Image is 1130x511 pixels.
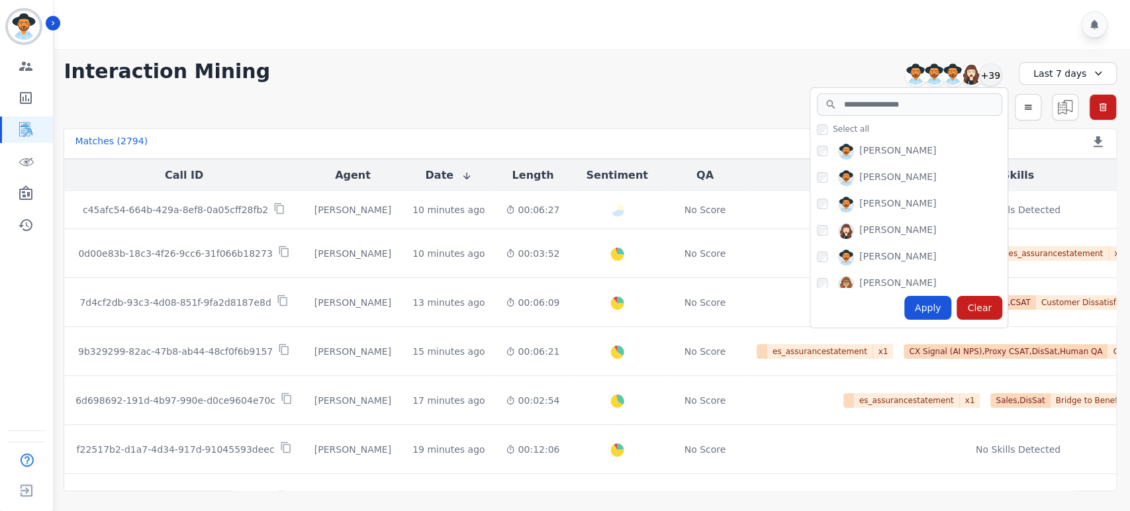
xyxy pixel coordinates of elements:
div: 17 minutes ago [412,394,485,407]
span: Sales,DisSat [990,393,1050,408]
div: [PERSON_NAME] [859,197,936,212]
div: [PERSON_NAME] [314,247,391,260]
div: [PERSON_NAME] [314,203,391,216]
div: 00:06:27 [506,203,559,216]
button: Length [512,167,553,183]
p: f22517b2-d1a7-4d34-917d-91045593deec [77,443,275,456]
div: [PERSON_NAME] [859,276,936,292]
span: x 1 [960,393,980,408]
span: Bridge to Benefit [1051,393,1129,408]
div: Clear [957,296,1002,320]
div: No Skills Detected [976,443,1060,456]
div: Matches ( 2794 ) [75,134,148,153]
button: Call ID [165,167,203,183]
div: [PERSON_NAME] [859,170,936,186]
p: 0d00e83b-18c3-4f26-9cc6-31f066b18273 [78,247,272,260]
span: es_assurancestatement [767,344,873,359]
span: CX Signal (AI NPS),Proxy CSAT,DisSat,Human QA [904,344,1107,359]
span: Risk,CSAT [986,295,1036,310]
div: 00:02:54 [506,394,559,407]
div: [PERSON_NAME] [314,443,391,456]
div: 00:12:06 [506,443,559,456]
span: Select all [833,124,869,134]
div: [PERSON_NAME] [859,144,936,160]
img: Bordered avatar [8,11,40,42]
div: [PERSON_NAME] [314,394,391,407]
div: No Skills Detected [976,203,1060,216]
p: 7d4cf2db-93c3-4d08-851f-9fa2d8187e8d [79,296,271,309]
span: es_assurancestatement [1003,246,1109,261]
div: +39 [979,64,1002,86]
div: No Score [684,443,726,456]
h1: Interaction Mining [64,60,270,83]
div: No Score [684,394,726,407]
p: 9b329299-82ac-47b8-ab44-48cf0f6b9157 [78,345,273,358]
div: 00:06:09 [506,296,559,309]
button: Skills [1002,167,1034,183]
div: [PERSON_NAME] [314,296,391,309]
div: No Score [684,345,726,358]
button: Date [425,167,472,183]
p: c45afc54-664b-429a-8ef8-0a05cff28fb2 [83,203,268,216]
div: No Score [684,247,726,260]
div: 10 minutes ago [412,203,485,216]
span: es_assurancestatement [854,393,960,408]
div: 19 minutes ago [412,443,485,456]
button: Agent [335,167,371,183]
button: QA [696,167,714,183]
div: Apply [904,296,952,320]
div: 15 minutes ago [412,345,485,358]
div: 00:06:21 [506,345,559,358]
button: Sentiment [586,167,647,183]
div: No Score [684,203,726,216]
div: [PERSON_NAME] [859,250,936,265]
span: x 1 [873,344,894,359]
div: No Score [684,296,726,309]
span: x 2 [1109,246,1129,261]
div: 10 minutes ago [412,247,485,260]
p: 6d698692-191d-4b97-990e-d0ce9604e70c [75,394,275,407]
div: 00:03:52 [506,247,559,260]
div: [PERSON_NAME] [314,345,391,358]
div: 13 minutes ago [412,296,485,309]
div: Last 7 days [1019,62,1117,85]
div: [PERSON_NAME] [859,223,936,239]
